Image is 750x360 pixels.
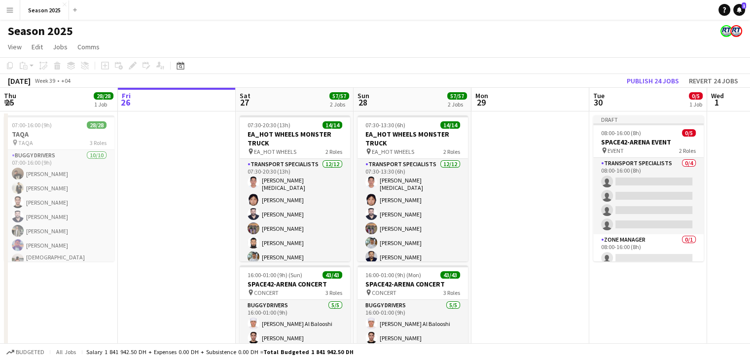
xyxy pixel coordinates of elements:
span: EA_HOT WHEELS [372,148,414,155]
app-job-card: Draft08:00-16:00 (8h)0/5SPACE42-ARENA EVENT EVENT2 RolesTransport Specialists0/408:00-16:00 (8h) ... [593,115,704,261]
a: Jobs [49,40,71,53]
h3: EA_HOT WHEELS MONSTER TRUCK [357,130,468,147]
span: 30 [592,97,605,108]
span: 2 Roles [443,148,460,155]
span: Mon [475,91,488,100]
div: 1 Job [689,101,702,108]
h1: Season 2025 [8,24,73,38]
span: 14/14 [322,121,342,129]
h3: TAQA [4,130,114,139]
span: Jobs [53,42,68,51]
span: Sat [240,91,250,100]
span: 28/28 [87,121,107,129]
span: 25 [2,97,16,108]
span: 43/43 [440,271,460,279]
h3: SPACE42-ARENA EVENT [593,138,704,146]
span: Comms [77,42,100,51]
app-job-card: 07:30-13:30 (6h)14/14EA_HOT WHEELS MONSTER TRUCK EA_HOT WHEELS2 RolesTransport Specialists12/1207... [357,115,468,261]
a: Comms [73,40,104,53]
div: Salary 1 841 942.50 DH + Expenses 0.00 DH + Subsistence 0.00 DH = [86,348,354,356]
span: 14/14 [440,121,460,129]
div: [DATE] [8,76,31,86]
h3: SPACE42-ARENA CONCERT [240,280,350,288]
h3: SPACE42-ARENA CONCERT [357,280,468,288]
app-card-role: Transport Specialists0/408:00-16:00 (8h) [593,158,704,234]
app-job-card: 07:00-16:00 (9h)28/28TAQA TAQA3 RolesBUGGY DRIVERS10/1007:00-16:00 (9h)[PERSON_NAME][PERSON_NAME]... [4,115,114,261]
span: 28 [356,97,369,108]
span: 57/57 [447,92,467,100]
span: 08:00-16:00 (8h) [601,129,641,137]
span: 26 [120,97,131,108]
span: 27 [238,97,250,108]
span: Edit [32,42,43,51]
span: 29 [474,97,488,108]
span: 3 Roles [443,289,460,296]
app-user-avatar: ROAD TRANSIT [730,25,742,37]
div: +04 [61,77,71,84]
div: 2 Jobs [448,101,466,108]
app-card-role: BUGGY DRIVERS10/1007:00-16:00 (9h)[PERSON_NAME][PERSON_NAME][PERSON_NAME][PERSON_NAME][PERSON_NAM... [4,150,114,318]
span: 07:00-16:00 (9h) [12,121,52,129]
span: 2 Roles [679,147,696,154]
app-card-role: Transport Specialists12/1207:30-20:30 (13h)[PERSON_NAME][MEDICAL_DATA][PERSON_NAME][PERSON_NAME][... [240,159,350,353]
span: Week 39 [33,77,57,84]
span: 07:30-20:30 (13h) [248,121,290,129]
a: View [4,40,26,53]
div: 2 Jobs [330,101,349,108]
span: TAQA [18,139,33,146]
span: 1 [710,97,724,108]
a: 1 [733,4,745,16]
span: All jobs [54,348,78,356]
button: Publish 24 jobs [623,74,683,87]
span: Total Budgeted 1 841 942.50 DH [263,348,354,356]
span: Tue [593,91,605,100]
span: CONCERT [254,289,279,296]
span: CONCERT [372,289,396,296]
span: Thu [4,91,16,100]
span: 1 [742,2,746,9]
button: Season 2025 [20,0,69,20]
span: EA_HOT WHEELS [254,148,296,155]
span: 57/57 [329,92,349,100]
span: 07:30-13:30 (6h) [365,121,405,129]
h3: EA_HOT WHEELS MONSTER TRUCK [240,130,350,147]
button: Revert 24 jobs [685,74,742,87]
button: Budgeted [5,347,46,358]
span: 16:00-01:00 (9h) (Sun) [248,271,302,279]
div: 1 Job [94,101,113,108]
a: Edit [28,40,47,53]
app-job-card: 07:30-20:30 (13h)14/14EA_HOT WHEELS MONSTER TRUCK EA_HOT WHEELS2 RolesTransport Specialists12/120... [240,115,350,261]
span: 28/28 [94,92,113,100]
app-card-role: Zone Manager0/108:00-16:00 (8h) [593,234,704,268]
app-card-role: Transport Specialists12/1207:30-13:30 (6h)[PERSON_NAME][MEDICAL_DATA][PERSON_NAME][PERSON_NAME][P... [357,159,468,353]
div: Draft [593,115,704,123]
span: 2 Roles [325,148,342,155]
span: 0/5 [682,129,696,137]
span: 43/43 [322,271,342,279]
span: Fri [122,91,131,100]
span: Budgeted [16,349,44,356]
span: EVENT [607,147,624,154]
span: 16:00-01:00 (9h) (Mon) [365,271,421,279]
span: 0/5 [689,92,703,100]
span: 3 Roles [325,289,342,296]
app-user-avatar: ROAD TRANSIT [720,25,732,37]
span: Wed [711,91,724,100]
span: Sun [357,91,369,100]
span: 3 Roles [90,139,107,146]
span: View [8,42,22,51]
